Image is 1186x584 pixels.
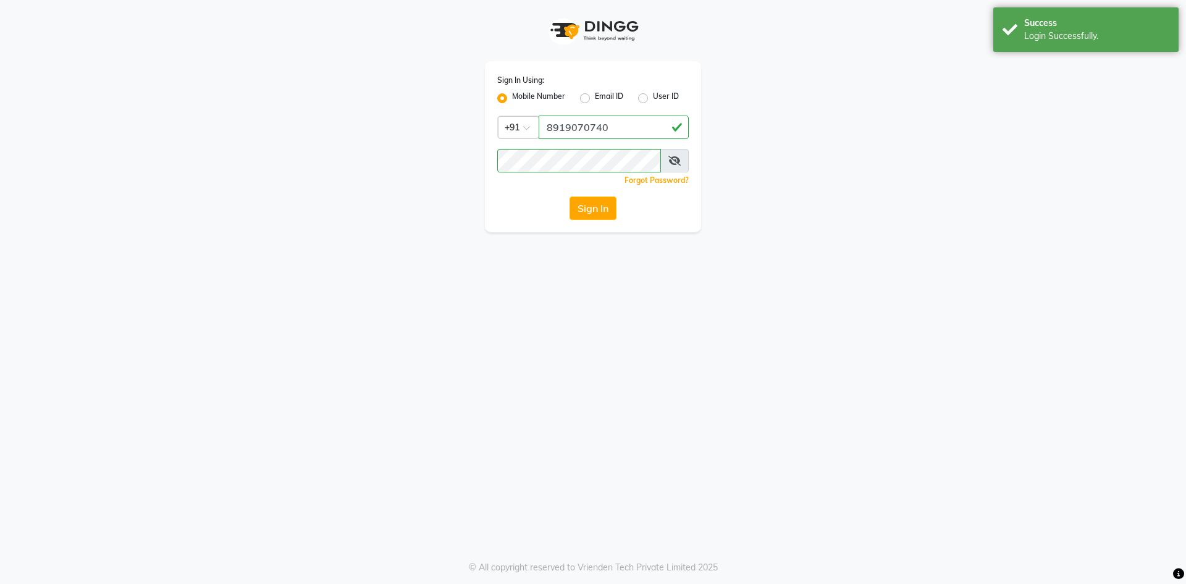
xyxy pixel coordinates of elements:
label: Mobile Number [512,91,565,106]
input: Username [539,116,689,139]
input: Username [497,149,661,172]
a: Forgot Password? [625,176,689,185]
label: User ID [653,91,679,106]
img: logo1.svg [544,12,642,49]
div: Login Successfully. [1024,30,1169,43]
label: Sign In Using: [497,75,544,86]
button: Sign In [570,197,616,220]
label: Email ID [595,91,623,106]
div: Success [1024,17,1169,30]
